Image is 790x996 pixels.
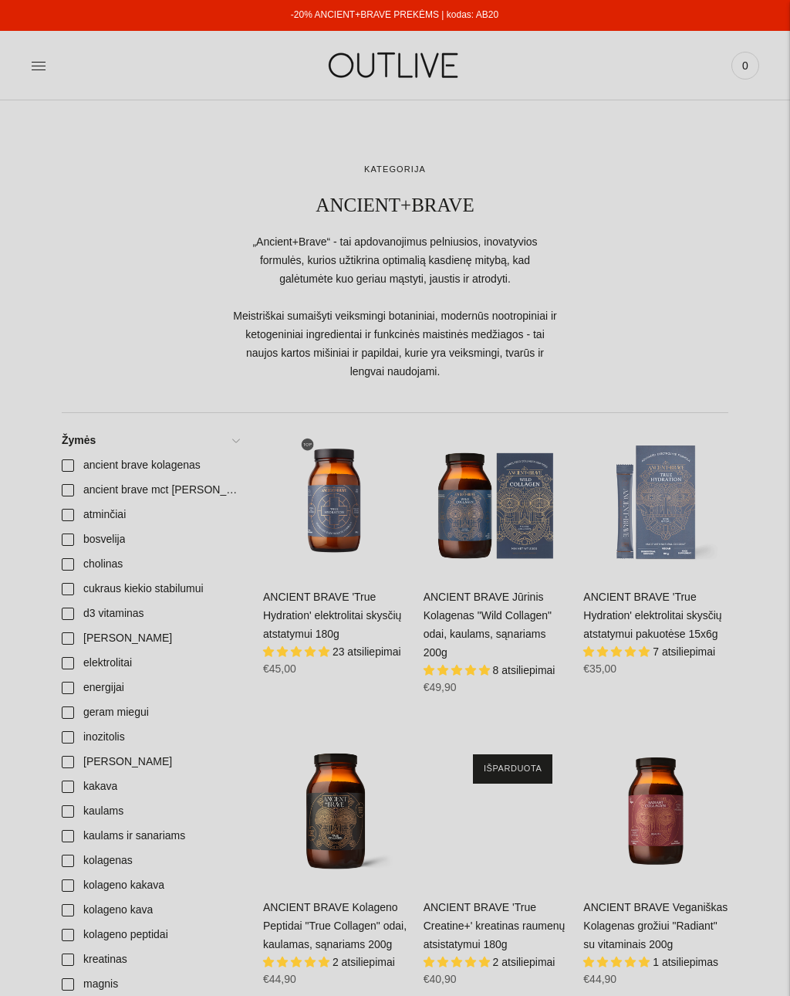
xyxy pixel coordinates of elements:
[493,956,555,968] span: 2 atsiliepimai
[731,49,759,83] a: 0
[333,956,395,968] span: 2 atsiliepimai
[424,429,569,574] a: ANCIENT BRAVE Jūrinis Kolagenas
[52,601,248,626] a: d3 vitaminas
[52,873,248,898] a: kolageno kakava
[263,901,407,950] a: ANCIENT BRAVE Kolageno Peptidai "True Collagen" odai, kaulamas, sąnariams 200g
[52,429,248,453] a: Žymės
[583,739,728,884] a: ANCIENT BRAVE Veganiškas Kolagenas grožiui
[263,662,296,675] span: €45,00
[424,739,569,884] a: ANCIENT BRAVE 'True Creatine+' kreatinas raumenų atsistatymui 180g
[263,973,296,985] span: €44,90
[583,429,728,574] a: ANCIENT BRAVE 'True Hydration' elektrolitai skysčių atstatymui pakuotėse 15x6g
[52,799,248,824] a: kaulams
[52,750,248,774] a: [PERSON_NAME]
[52,898,248,923] a: kolageno kava
[263,429,408,574] a: ANCIENT BRAVE 'True Hydration' elektrolitai skysčių atstatymui 180g
[583,956,653,968] span: 5.00 stars
[52,651,248,676] a: elektrolitai
[52,774,248,799] a: kakava
[52,947,248,972] a: kreatinas
[583,901,728,950] a: ANCIENT BRAVE Veganiškas Kolagenas grožiui "Radiant" su vitaminais 200g
[583,645,653,658] span: 5.00 stars
[493,664,555,676] span: 8 atsiliepimai
[583,973,616,985] span: €44,90
[52,725,248,750] a: inozitolis
[52,577,248,601] a: cukraus kiekio stabilumui
[52,552,248,577] a: cholinas
[583,662,616,675] span: €35,00
[424,591,552,659] a: ANCIENT BRAVE Jūrinis Kolagenas "Wild Collagen" odai, kaulams, sąnariams 200g
[424,681,457,693] span: €49,90
[424,956,493,968] span: 5.00 stars
[52,453,248,478] a: ancient brave kolagenas
[52,527,248,552] a: bosvelija
[52,503,248,527] a: atminčiai
[52,478,248,503] a: ancient brave mct [PERSON_NAME]
[263,956,333,968] span: 5.00 stars
[583,591,721,640] a: ANCIENT BRAVE 'True Hydration' elektrolitai skysčių atstatymui pakuotėse 15x6g
[52,700,248,725] a: geram miegui
[424,664,493,676] span: 4.88 stars
[52,824,248,849] a: kaulams ir sanariams
[734,55,756,76] span: 0
[263,739,408,884] a: ANCIENT BRAVE Kolageno Peptidai
[52,923,248,947] a: kolageno peptidai
[263,645,333,658] span: 4.87 stars
[653,645,715,658] span: 7 atsiliepimai
[263,591,401,640] a: ANCIENT BRAVE 'True Hydration' elektrolitai skysčių atstatymui 180g
[424,973,457,985] span: €40,90
[299,39,491,92] img: OUTLIVE
[52,626,248,651] a: [PERSON_NAME]
[333,645,401,658] span: 23 atsiliepimai
[424,901,565,950] a: ANCIENT BRAVE 'True Creatine+' kreatinas raumenų atsistatymui 180g
[653,956,718,968] span: 1 atsiliepimas
[291,9,498,20] a: -20% ANCIENT+BRAVE PREKĖMS | kodas: AB20
[52,676,248,700] a: energijai
[52,849,248,873] a: kolagenas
